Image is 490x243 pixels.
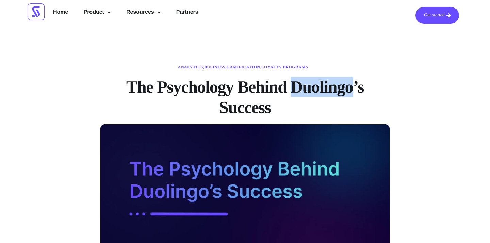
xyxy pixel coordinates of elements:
a: Resources [121,7,166,18]
a: Home [48,7,73,18]
a: Get started [415,7,459,24]
a: Product [78,7,116,18]
span: Get started [424,13,445,18]
a: Business [204,65,225,69]
nav: Menu [48,7,203,18]
a: Gamification [227,65,260,69]
span: , , , [178,65,308,70]
a: Loyalty Programs [261,65,308,69]
a: Analytics [178,65,203,69]
a: Partners [171,7,203,18]
img: Scrimmage Square Icon Logo [28,3,45,20]
h1: The Psychology Behind Duolingo’s Success [100,77,390,117]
